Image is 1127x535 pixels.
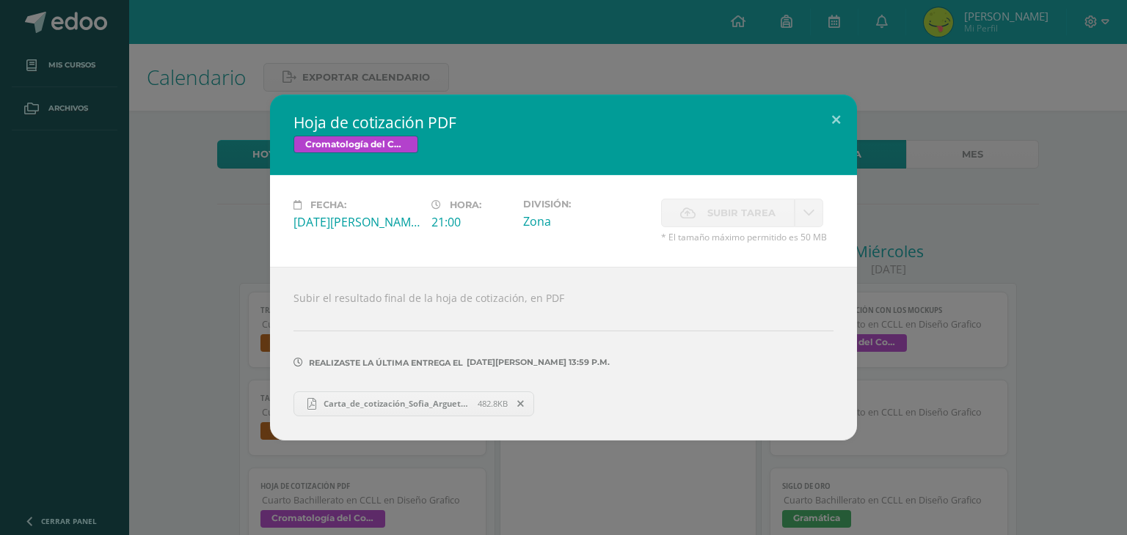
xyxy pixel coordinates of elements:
[463,362,610,363] span: [DATE][PERSON_NAME] 13:59 p.m.
[293,112,834,133] h2: Hoja de cotización PDF
[310,199,346,210] span: Fecha:
[293,391,534,416] a: Carta_de_cotización_Sofia_Argueta.pdf 482.8KB
[523,213,649,229] div: Zona
[293,136,418,153] span: Cromatología del Color
[661,199,795,227] label: La fecha de entrega ha expirado
[309,358,463,368] span: Realizaste la última entrega el
[707,199,776,226] span: Subir tarea
[661,231,834,243] span: * El tamaño máximo permitido es 50 MB
[508,396,533,412] span: Remover entrega
[450,199,481,210] span: Hora:
[795,199,823,227] a: La fecha de entrega ha expirado
[270,267,857,440] div: Subir el resultado final de la hoja de cotización, en PDF
[431,214,511,230] div: 21:00
[293,214,420,230] div: [DATE][PERSON_NAME]
[523,199,649,210] label: División:
[815,95,857,144] button: Close (Esc)
[316,398,478,409] span: Carta_de_cotización_Sofia_Argueta.pdf
[478,398,508,409] span: 482.8KB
